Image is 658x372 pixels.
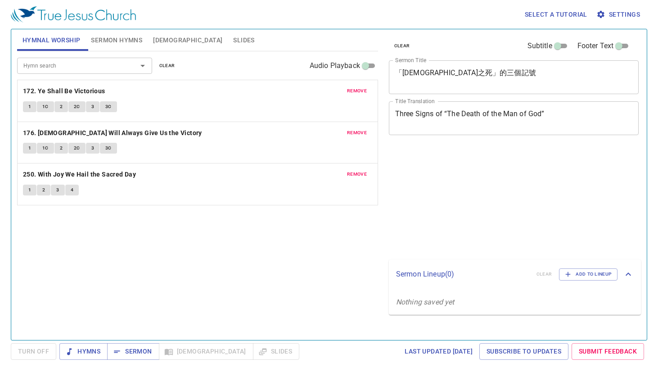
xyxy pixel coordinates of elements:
[60,103,63,111] span: 2
[42,186,45,194] span: 2
[105,144,112,152] span: 3C
[105,103,112,111] span: 3C
[60,144,63,152] span: 2
[91,35,142,46] span: Sermon Hymns
[347,170,367,178] span: remove
[233,35,254,46] span: Slides
[86,101,99,112] button: 3
[159,62,175,70] span: clear
[395,68,633,86] textarea: 「[DEMOGRAPHIC_DATA]之死」的三個記號
[559,268,617,280] button: Add to Lineup
[310,60,360,71] span: Audio Playback
[23,169,136,180] b: 250. With Joy We Hail the Sacred Day
[86,143,99,154] button: 3
[100,101,117,112] button: 3C
[598,9,640,20] span: Settings
[23,101,36,112] button: 1
[479,343,568,360] a: Subscribe to Updates
[37,143,54,154] button: 1C
[572,343,644,360] a: Submit Feedback
[342,169,372,180] button: remove
[153,35,222,46] span: [DEMOGRAPHIC_DATA]
[396,269,529,280] p: Sermon Lineup ( 0 )
[28,186,31,194] span: 1
[347,87,367,95] span: remove
[525,9,587,20] span: Select a tutorial
[56,186,59,194] span: 3
[23,86,107,97] button: 172. Ye Shall Be Victorious
[595,6,644,23] button: Settings
[114,346,152,357] span: Sermon
[347,129,367,137] span: remove
[487,346,561,357] span: Subscribe to Updates
[565,270,612,278] span: Add to Lineup
[11,6,136,23] img: True Jesus Church
[136,59,149,72] button: Open
[51,185,64,195] button: 3
[342,86,372,96] button: remove
[23,127,203,139] button: 176. [DEMOGRAPHIC_DATA] Will Always Give Us the Victory
[394,42,410,50] span: clear
[91,103,94,111] span: 3
[527,41,552,51] span: Subtitle
[68,101,86,112] button: 2C
[54,101,68,112] button: 2
[74,144,80,152] span: 2C
[23,143,36,154] button: 1
[405,346,473,357] span: Last updated [DATE]
[59,343,108,360] button: Hymns
[74,103,80,111] span: 2C
[65,185,79,195] button: 4
[42,144,49,152] span: 1C
[577,41,614,51] span: Footer Text
[23,35,81,46] span: Hymnal Worship
[107,343,159,360] button: Sermon
[342,127,372,138] button: remove
[23,185,36,195] button: 1
[42,103,49,111] span: 1C
[71,186,73,194] span: 4
[396,298,455,306] i: Nothing saved yet
[389,259,641,289] div: Sermon Lineup(0)clearAdd to Lineup
[91,144,94,152] span: 3
[28,144,31,152] span: 1
[521,6,591,23] button: Select a tutorial
[389,41,415,51] button: clear
[23,127,202,139] b: 176. [DEMOGRAPHIC_DATA] Will Always Give Us the Victory
[54,143,68,154] button: 2
[37,101,54,112] button: 1C
[23,86,105,97] b: 172. Ye Shall Be Victorious
[395,109,633,127] textarea: Three Signs of “The Death of the Man of God”
[100,143,117,154] button: 3C
[401,343,476,360] a: Last updated [DATE]
[385,145,590,256] iframe: from-child
[37,185,50,195] button: 2
[23,169,138,180] button: 250. With Joy We Hail the Sacred Day
[28,103,31,111] span: 1
[579,346,637,357] span: Submit Feedback
[154,60,180,71] button: clear
[68,143,86,154] button: 2C
[67,346,100,357] span: Hymns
